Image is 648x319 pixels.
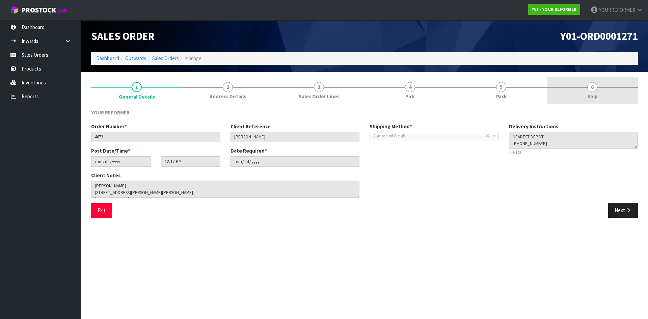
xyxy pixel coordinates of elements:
[96,55,119,61] a: Dashboard
[57,7,68,14] small: WMS
[314,82,324,92] span: 3
[91,147,130,154] label: Post Date/Time
[91,123,127,130] label: Order Number
[496,93,507,100] span: Pack
[231,147,267,154] label: Date Required
[22,6,56,15] span: ProStock
[405,93,415,100] span: Pick
[91,172,120,179] label: Client Notes
[125,55,146,61] a: Outwards
[299,93,340,100] span: Sales Order Lines
[599,7,636,13] span: YOURREFORMER
[373,132,486,140] span: Contracted Freight
[91,203,112,217] button: Exit
[210,93,246,100] span: Address Details
[91,132,220,142] input: Order Number
[231,132,360,142] input: Client Reference
[509,123,558,130] label: Delivery Instructions
[587,93,598,100] span: Ship
[91,104,638,223] span: General Details
[608,203,638,217] button: Next
[152,55,179,61] a: Sales Orders
[370,123,412,130] label: Shipping Method
[405,82,415,92] span: 4
[132,82,142,92] span: 1
[560,29,638,43] span: Y01-ORD0001271
[119,93,155,100] span: General Details
[496,82,506,92] span: 5
[10,6,19,14] img: cube-alt.png
[587,82,597,92] span: 6
[91,109,130,116] span: YOUR REFORMER
[223,82,233,92] span: 2
[231,123,271,130] label: Client Reference
[91,29,155,43] span: Sales Order
[509,149,638,156] p: 29/100
[532,6,576,12] strong: Y01 - YOUR REFORMER
[185,55,201,61] span: Manage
